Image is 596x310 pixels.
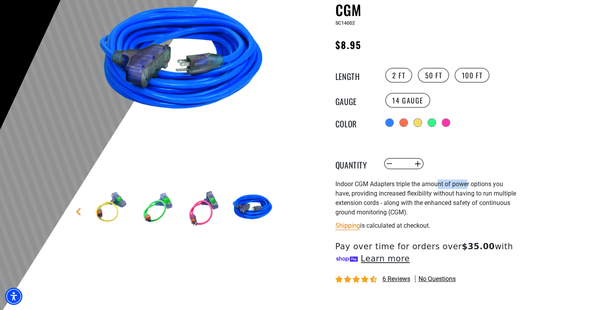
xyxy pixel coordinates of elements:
a: Previous [74,208,82,216]
label: 14 Gauge [385,93,430,108]
img: blue [230,186,275,231]
label: 100 FT [455,68,489,83]
span: $8.95 [335,38,361,52]
div: Accessibility Menu [5,288,22,305]
img: green [135,186,180,231]
span: 6 reviews [382,275,410,283]
legend: Length [335,70,375,80]
label: 50 FT [418,68,449,83]
legend: Gauge [335,95,375,105]
span: Indoor CGM Adapters triple the amount of power options you have, providing increased flexibility ... [335,180,516,216]
a: Shipping [335,222,360,229]
span: 4.33 stars [335,276,379,283]
label: Quantity [335,159,375,169]
div: is calculated at checkout. [335,220,527,231]
label: 2 FT [385,68,412,83]
span: SC14002 [335,20,355,26]
legend: Color [335,118,375,128]
img: pink [182,186,228,231]
img: yellow [87,186,133,231]
span: No questions [418,275,456,283]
